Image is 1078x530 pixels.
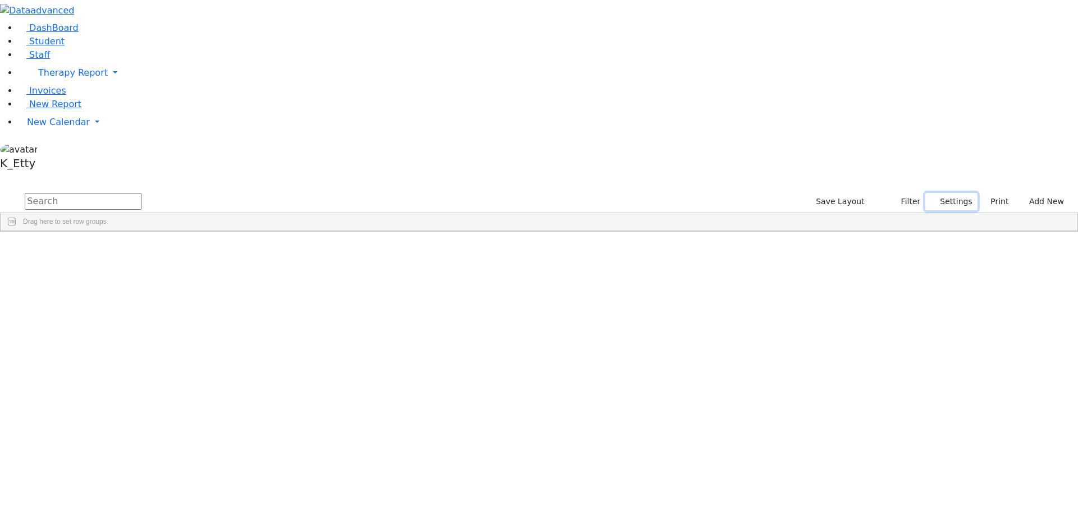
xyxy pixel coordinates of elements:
[977,193,1014,210] button: Print
[29,85,66,96] span: Invoices
[27,117,90,127] span: New Calendar
[887,193,926,210] button: Filter
[925,193,977,210] button: Settings
[18,111,1078,133] a: New Calendar
[18,62,1078,84] a: Therapy Report
[29,36,65,47] span: Student
[38,67,108,78] span: Therapy Report
[18,49,50,60] a: Staff
[1018,193,1069,210] button: Add New
[18,99,81,109] a: New Report
[18,22,79,33] a: DashBoard
[18,85,66,96] a: Invoices
[29,49,50,60] span: Staff
[25,193,141,210] input: Search
[18,36,65,47] a: Student
[811,193,869,210] button: Save Layout
[23,218,107,225] span: Drag here to set row groups
[29,22,79,33] span: DashBoard
[29,99,81,109] span: New Report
